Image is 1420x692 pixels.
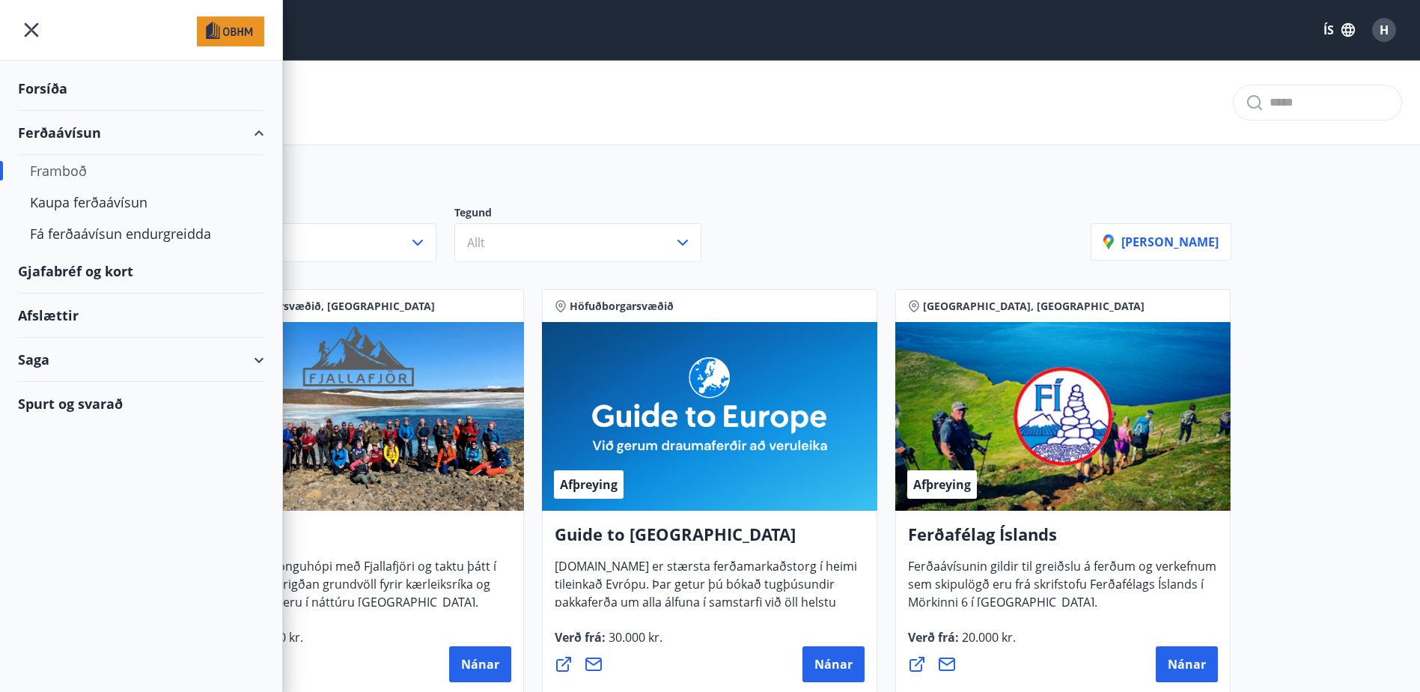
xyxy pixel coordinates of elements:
div: Spurt og svarað [18,382,264,425]
p: Svæði [189,205,454,223]
span: Höfuðborgarsvæðið, [GEOGRAPHIC_DATA] [217,299,435,314]
button: Allt [454,223,701,262]
h4: Guide to [GEOGRAPHIC_DATA] [555,523,865,557]
div: Forsíða [18,67,264,111]
span: Afþreying [913,476,971,493]
span: Verð frá : [555,629,662,658]
button: Nánar [1156,646,1218,682]
h4: Ferðafélag Íslands [908,523,1218,557]
span: Vertu með í gönguhópi með Fjallafjöri og taktu þátt í að skapa heilbrigðan grundvöll fyrir kærlei... [202,558,496,622]
p: [PERSON_NAME] [1103,234,1219,250]
button: H [1366,12,1402,48]
span: 20.000 kr. [959,629,1016,646]
span: [GEOGRAPHIC_DATA], [GEOGRAPHIC_DATA] [923,299,1145,314]
img: union_logo [197,16,264,46]
span: Verð frá : [908,629,1016,658]
span: [DOMAIN_NAME] er stærsta ferðamarkaðstorg í heimi tileinkað Evrópu. Þar getur þú bókað tugþúsundi... [555,558,857,658]
button: Nánar [802,646,865,682]
div: Gjafabréf og kort [18,249,264,294]
div: Framboð [30,155,252,186]
span: Afþreying [560,476,618,493]
div: Saga [18,338,264,382]
div: Ferðaávísun [18,111,264,155]
div: Afslættir [18,294,264,338]
button: menu [18,16,45,43]
div: Kaupa ferðaávísun [30,186,252,218]
h4: Fjallafjör [202,523,512,557]
span: Nánar [1168,656,1206,673]
button: Nánar [449,646,511,682]
p: Tegund [454,205,719,223]
span: H [1380,22,1389,38]
span: Ferðaávísunin gildir til greiðslu á ferðum og verkefnum sem skipulögð eru frá skrifstofu Ferðafél... [908,558,1216,622]
span: Nánar [814,656,853,673]
button: [PERSON_NAME] [1091,223,1231,261]
span: 30.000 kr. [606,629,662,646]
span: Höfuðborgarsvæðið [570,299,674,314]
button: ÍS [1315,16,1363,43]
div: Fá ferðaávísun endurgreidda [30,218,252,249]
span: Nánar [461,656,499,673]
span: Allt [467,234,485,251]
button: Allt [189,223,436,262]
